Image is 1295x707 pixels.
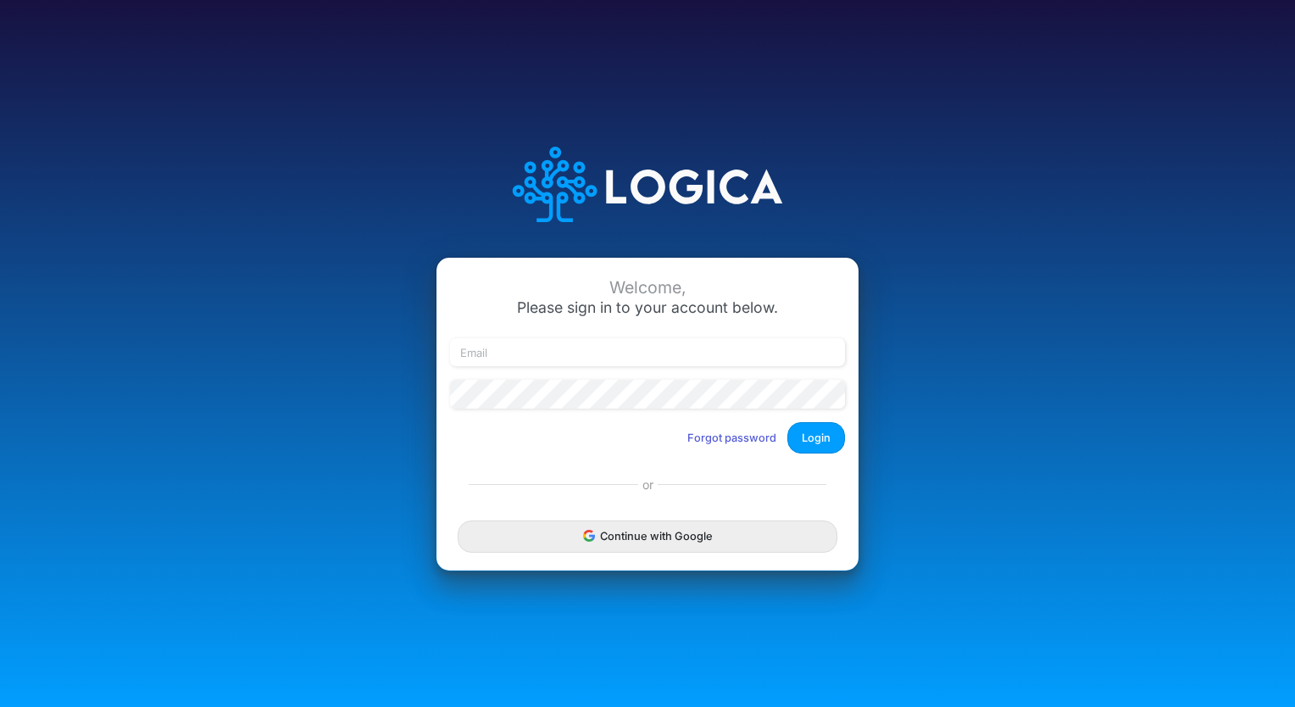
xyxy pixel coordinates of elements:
button: Login [787,422,845,454]
input: Email [450,338,845,367]
button: Continue with Google [458,521,837,552]
div: Welcome, [450,278,845,298]
span: Please sign in to your account below. [517,298,778,316]
button: Forgot password [676,424,787,452]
